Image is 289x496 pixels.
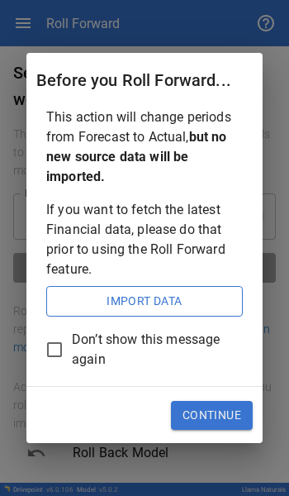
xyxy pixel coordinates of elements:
span: but no new source data will be imported. [46,129,227,184]
div: Before you Roll Forward... [36,67,253,93]
span: Don’t show this message again [72,330,230,370]
button: Import Data [46,286,243,317]
p: This action will change periods from Forecast to Actual, [46,107,243,187]
button: Continue [171,401,253,431]
p: If you want to fetch the latest Financial data, please do that prior to using the Roll Forward fe... [46,200,243,279]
